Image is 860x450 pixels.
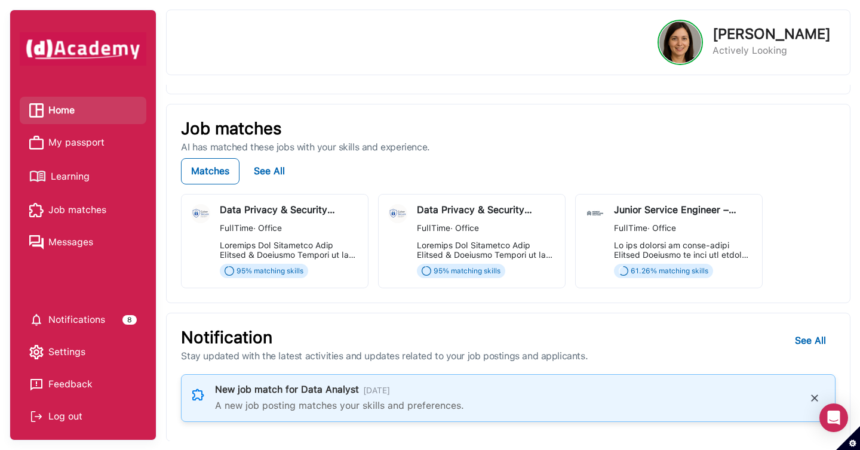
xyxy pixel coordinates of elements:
[236,267,303,275] span: 95 % matching skills
[453,223,479,233] span: Office
[254,163,285,180] div: See All
[181,328,588,348] p: Notification
[256,223,282,233] span: Office
[795,332,826,349] div: See All
[215,399,794,413] p: A new job posting matches your skills and preferences.
[20,32,146,66] img: dAcademy
[614,220,752,236] div: ·
[181,141,836,153] p: AI has matched these jobs with your skills and experience.
[804,387,825,409] img: Close Icon
[785,328,836,354] button: See All
[29,235,44,249] img: Messages icon
[244,158,294,184] button: See All
[29,203,44,217] img: Job matches icon
[29,377,44,392] img: feedback
[650,223,676,233] span: Office
[836,426,860,450] button: Set cookie preferences
[181,119,836,139] p: Job matches
[434,267,500,275] span: 95 % matching skills
[48,201,106,219] span: Job matches
[417,241,555,260] div: Overview The Associate Data Privacy & Security Analyst is an entry-to-mid-level role supporting t...
[631,267,708,275] span: 61.26 % matching skills
[191,163,229,180] div: Matches
[29,345,44,359] img: setting
[191,204,210,223] img: jobi
[29,101,137,119] a: Home iconHome
[614,223,647,233] span: FullTime
[181,158,239,184] button: Matches
[122,315,137,325] div: 8
[29,166,137,187] a: Learning iconLearning
[48,101,75,119] span: Home
[417,220,555,236] div: ·
[388,204,407,223] img: jobi
[417,223,450,233] span: FullTime
[181,350,588,362] p: Stay updated with the latest activities and updates related to your job postings and applicants.
[417,204,555,215] div: Data Privacy & Security Analyst
[48,311,105,329] span: Notifications
[614,204,752,215] div: Junior Service Engineer – Manufacturing & Smart Systems
[29,233,137,251] a: Messages iconMessages
[48,343,85,361] span: Settings
[220,223,253,233] span: FullTime
[585,204,604,223] img: jobi
[220,241,358,260] div: Overview The Associate Data Privacy & Security Analyst is an entry-to-mid-level role supporting t...
[614,241,752,260] div: We are seeking an entry-level Service Engineer to join our growing manufacturing operations. This...
[29,409,44,424] img: Log out
[48,134,105,152] span: My passport
[48,233,93,251] span: Messages
[215,383,359,397] p: New job match for Data Analyst
[29,201,137,219] a: Job matches iconJob matches
[29,166,46,187] img: Learning icon
[29,375,137,393] a: Feedback
[29,408,137,426] div: Log out
[51,168,90,186] span: Learning
[29,313,44,327] img: setting
[29,103,44,118] img: Home icon
[712,27,831,41] p: [PERSON_NAME]
[712,44,831,58] p: Actively Looking
[659,21,701,63] img: Profile
[220,204,358,215] div: Data Privacy & Security Analyst
[220,220,358,236] div: ·
[191,387,205,402] img: Left Image
[819,403,848,432] div: Open Intercom Messenger
[29,135,44,150] img: My passport icon
[29,134,137,152] a: My passport iconMy passport
[363,383,390,399] span: [DATE]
